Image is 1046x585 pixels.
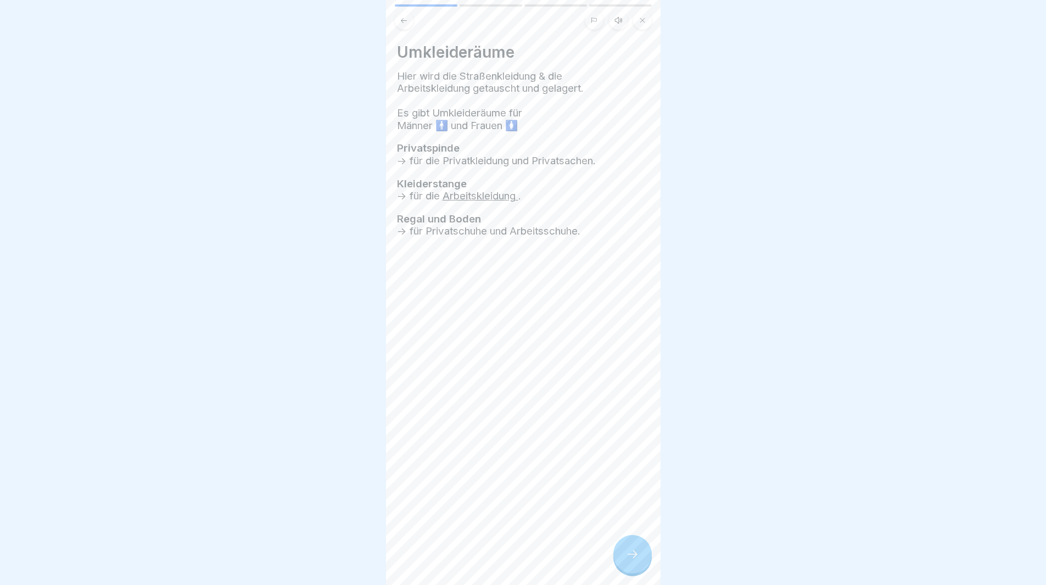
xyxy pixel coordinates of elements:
[397,142,462,154] strong: Privatspinde
[397,213,484,225] strong: Regal und Boden
[518,190,524,202] span: .
[397,43,650,62] h4: Umkleideräume
[397,177,469,190] strong: Kleiderstange
[443,190,518,202] u: Arbeitskleidung
[397,107,525,119] span: Es gibt Umkleideräume für
[397,70,586,94] span: Hier wird die Straßenkleidung & die Arbeitskleidung getauscht und gelagert.
[397,119,521,132] span: Männer 🚹 und Frauen 🚺
[397,190,443,202] span: -> für die
[397,225,583,237] span: -> für Privatschuhe und Arbeitsschuhe.
[397,154,598,167] span: -> für die Privatkleidung und Privatsachen.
